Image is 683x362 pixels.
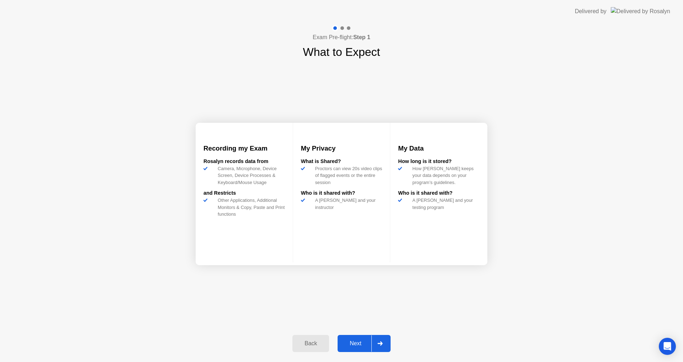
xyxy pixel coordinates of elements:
div: What is Shared? [301,158,382,166]
div: Camera, Microphone, Device Screen, Device Processes & Keyboard/Mouse Usage [215,165,285,186]
div: How [PERSON_NAME] keeps your data depends on your program’s guidelines. [409,165,480,186]
div: Delivered by [575,7,607,16]
h4: Exam Pre-flight: [313,33,370,42]
button: Back [292,335,329,352]
b: Step 1 [353,34,370,40]
h3: My Data [398,143,480,153]
div: Open Intercom Messenger [659,338,676,355]
div: Who is it shared with? [398,189,480,197]
div: Proctors can view 20s video clips of flagged events or the entire session [312,165,382,186]
div: Back [295,340,327,347]
div: Other Applications, Additional Monitors & Copy, Paste and Print functions [215,197,285,217]
div: Who is it shared with? [301,189,382,197]
div: and Restricts [203,189,285,197]
div: Next [340,340,371,347]
button: Next [338,335,391,352]
div: How long is it stored? [398,158,480,166]
h3: My Privacy [301,143,382,153]
div: A [PERSON_NAME] and your testing program [409,197,480,210]
div: A [PERSON_NAME] and your instructor [312,197,382,210]
h3: Recording my Exam [203,143,285,153]
h1: What to Expect [303,43,380,61]
img: Delivered by Rosalyn [611,7,670,15]
div: Rosalyn records data from [203,158,285,166]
